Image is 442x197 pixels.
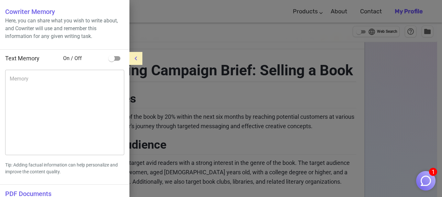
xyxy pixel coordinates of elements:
[63,55,105,62] span: On / Off
[420,175,432,187] img: Close chat
[5,55,39,62] span: Text Memory
[429,168,437,176] span: 1
[5,162,124,175] p: Tip: Adding factual information can help personalize and improve the content quality.
[129,52,142,65] button: menu
[5,17,124,40] p: Here, you can share what you wish to write about, and Cowriter will use and remember this informa...
[5,6,124,17] h6: Cowriter Memory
